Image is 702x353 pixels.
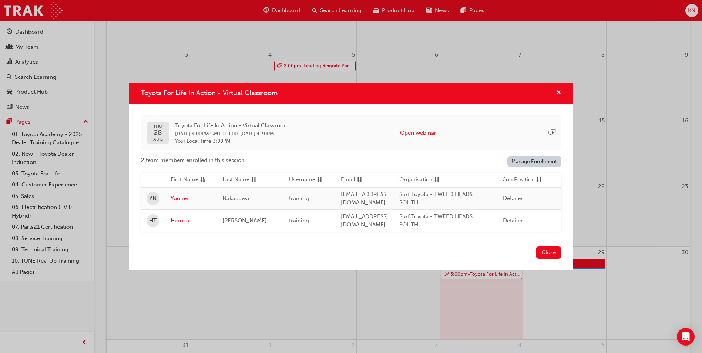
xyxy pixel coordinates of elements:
span: cross-icon [556,90,561,97]
button: Open webinar [400,129,436,137]
span: Nakagawa [222,195,249,202]
span: Organisation [399,175,433,185]
span: AUG [153,137,163,142]
span: HT [149,216,157,225]
span: sorting-icon [251,175,256,185]
a: Haruka [171,216,211,225]
span: Detailer [503,217,523,224]
span: Toyota For Life In Action - Virtual Classroom [175,121,289,130]
span: YN [149,194,157,203]
span: 28 Aug 2025 4:30PM [240,131,274,137]
span: sessionType_ONLINE_URL-icon [548,129,555,137]
button: Job Positionsorting-icon [503,175,544,185]
button: Emailsorting-icon [341,175,382,185]
button: cross-icon [556,88,561,98]
span: 28 [153,129,163,137]
button: Last Namesorting-icon [222,175,263,185]
span: [EMAIL_ADDRESS][DOMAIN_NAME] [341,213,388,228]
span: Job Position [503,175,535,185]
span: Surf Toyota - TWEED HEADS SOUTH [399,213,473,228]
button: Usernamesorting-icon [289,175,330,185]
a: Youhei [171,194,211,203]
span: THU [153,124,163,129]
span: Email [341,175,355,185]
span: Surf Toyota - TWEED HEADS SOUTH [399,191,473,206]
span: training [289,217,309,224]
span: Detailer [503,195,523,202]
div: - [175,121,289,145]
span: training [289,195,309,202]
span: sorting-icon [536,175,542,185]
span: First Name [171,175,198,185]
span: [EMAIL_ADDRESS][DOMAIN_NAME] [341,191,388,206]
button: Organisationsorting-icon [399,175,440,185]
span: Username [289,175,315,185]
button: Close [536,246,561,259]
span: sorting-icon [357,175,362,185]
a: Manage Enrollment [507,156,561,167]
button: First Nameasc-icon [171,175,211,185]
span: asc-icon [200,175,205,185]
span: Last Name [222,175,249,185]
span: 28 Aug 2025 3:00PM GMT+10:00 [175,131,238,137]
div: Toyota For Life In Action - Virtual Classroom [129,83,573,270]
span: sorting-icon [434,175,440,185]
span: Your Local Time : 3:00PM [175,138,289,145]
span: Toyota For Life In Action - Virtual Classroom [141,89,278,97]
span: 2 team members enrolled in this session [141,156,245,165]
span: [PERSON_NAME] [222,217,267,224]
div: Open Intercom Messenger [677,328,695,346]
span: sorting-icon [317,175,322,185]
